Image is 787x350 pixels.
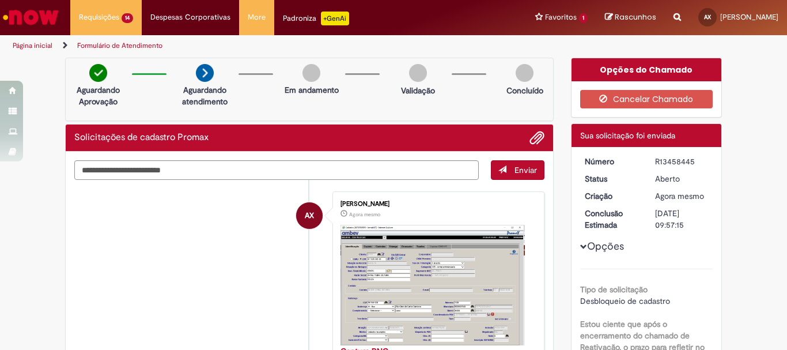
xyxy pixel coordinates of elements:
img: img-circle-grey.png [516,64,534,82]
span: 14 [122,13,133,23]
div: R13458445 [655,156,709,167]
span: Sua solicitação foi enviada [580,130,675,141]
ul: Trilhas de página [9,35,516,57]
time: 28/08/2025 14:57:08 [655,191,704,201]
textarea: Digite sua mensagem aqui... [74,160,479,180]
time: 28/08/2025 14:57:05 [349,211,380,218]
div: Alicia Xavier [296,202,323,229]
p: Em andamento [285,84,339,96]
img: arrow-next.png [196,64,214,82]
span: Agora mesmo [349,211,380,218]
div: 28/08/2025 14:57:08 [655,190,709,202]
button: Cancelar Chamado [580,90,713,108]
div: [DATE] 09:57:15 [655,208,709,231]
button: Enviar [491,160,544,180]
div: Opções do Chamado [572,58,722,81]
a: Rascunhos [605,12,656,23]
p: Aguardando atendimento [177,84,233,107]
span: Requisições [79,12,119,23]
p: Validação [401,85,435,96]
span: Rascunhos [615,12,656,22]
a: Formulário de Atendimento [77,41,162,50]
a: Página inicial [13,41,52,50]
b: Tipo de solicitação [580,284,648,295]
dt: Número [576,156,647,167]
div: Aberto [655,173,709,185]
span: [PERSON_NAME] [720,12,778,22]
button: Adicionar anexos [529,130,544,145]
dt: Conclusão Estimada [576,208,647,231]
img: check-circle-green.png [89,64,107,82]
p: Aguardando Aprovação [70,84,126,107]
h2: Solicitações de cadastro Promax Histórico de tíquete [74,133,209,143]
img: img-circle-grey.png [302,64,320,82]
dt: Criação [576,190,647,202]
dt: Status [576,173,647,185]
span: 1 [579,13,588,23]
span: Favoritos [545,12,577,23]
img: ServiceNow [1,6,60,29]
div: Padroniza [283,12,349,25]
span: Agora mesmo [655,191,704,201]
span: More [248,12,266,23]
span: AX [305,202,314,229]
img: img-circle-grey.png [409,64,427,82]
span: Despesas Corporativas [150,12,230,23]
span: Enviar [514,165,537,175]
p: +GenAi [321,12,349,25]
span: Desbloqueio de cadastro [580,296,670,306]
span: AX [704,13,711,21]
div: [PERSON_NAME] [340,201,532,208]
p: Concluído [506,85,543,96]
